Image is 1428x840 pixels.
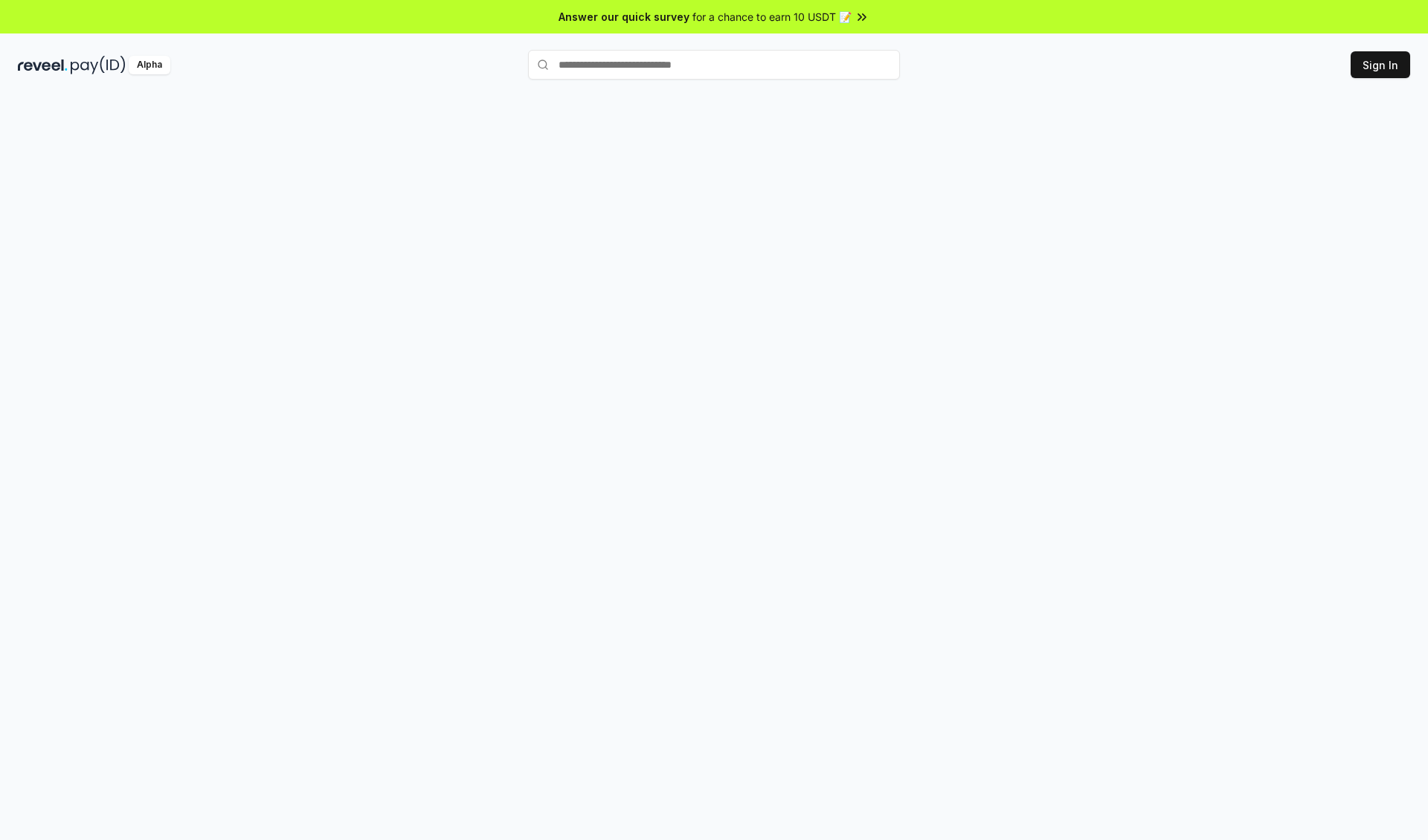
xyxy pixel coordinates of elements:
img: pay_id [71,56,126,74]
span: for a chance to earn 10 USDT 📝 [692,9,852,25]
button: Sign In [1351,51,1410,78]
span: Answer our quick survey [559,9,689,25]
img: reveel_dark [18,56,68,74]
div: Alpha [129,56,170,74]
